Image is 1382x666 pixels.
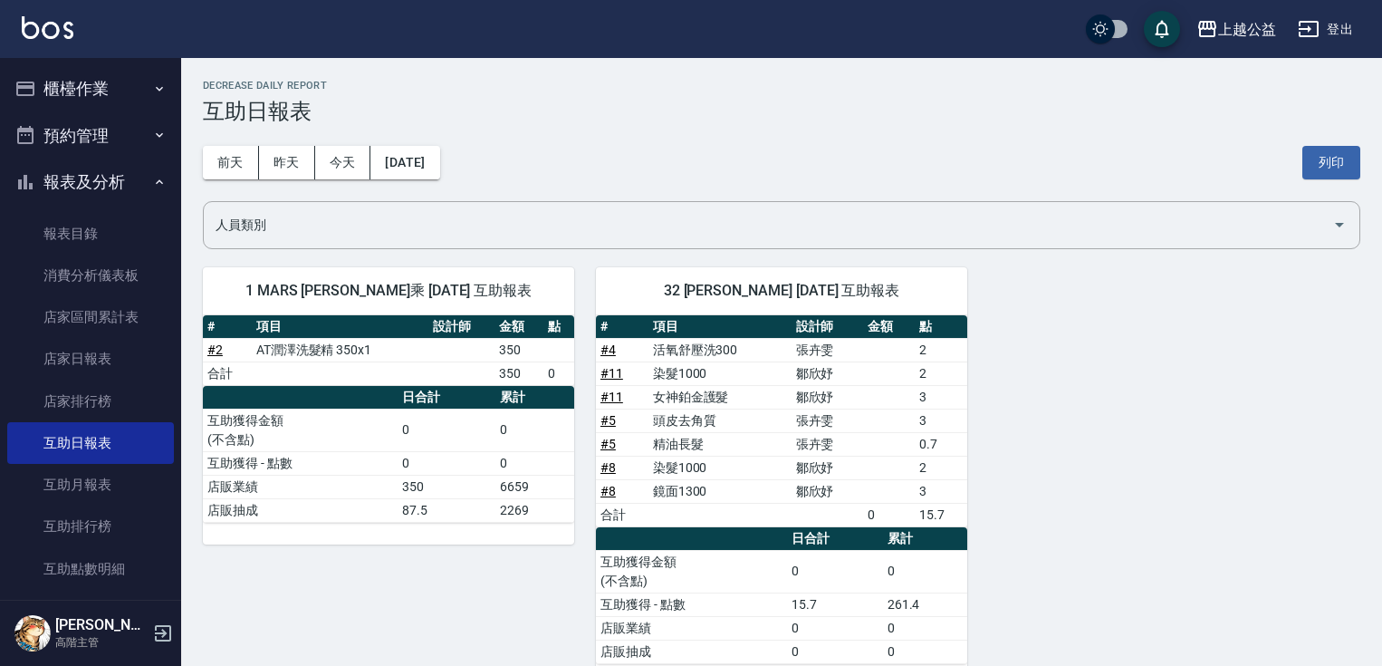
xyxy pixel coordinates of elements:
[915,432,967,456] td: 0.7
[863,503,916,526] td: 0
[7,590,174,632] a: 互助業績報表
[495,451,574,475] td: 0
[225,282,552,300] span: 1 MARS [PERSON_NAME]乘 [DATE] 互助報表
[915,456,967,479] td: 2
[787,550,883,593] td: 0
[648,432,792,456] td: 精油長髮
[648,338,792,362] td: 活氧舒壓洗300
[792,385,863,409] td: 鄒欣妤
[792,315,863,339] th: 設計師
[787,593,883,616] td: 15.7
[792,479,863,503] td: 鄒欣妤
[7,65,174,112] button: 櫃檯作業
[915,479,967,503] td: 3
[648,315,792,339] th: 項目
[1325,210,1354,239] button: Open
[1189,11,1283,48] button: 上越公益
[792,409,863,432] td: 張卉雯
[600,390,623,404] a: #11
[203,475,398,498] td: 店販業績
[203,451,398,475] td: 互助獲得 - 點數
[14,615,51,652] img: Person
[915,362,967,385] td: 2
[787,640,883,663] td: 0
[7,548,174,590] a: 互助點數明細
[648,409,792,432] td: 頭皮去角質
[203,498,398,522] td: 店販抽成
[494,338,543,362] td: 350
[883,593,967,616] td: 261.4
[495,386,574,410] th: 累計
[495,498,574,522] td: 2269
[370,146,439,179] button: [DATE]
[203,315,574,386] table: a dense table
[203,99,1360,124] h3: 互助日報表
[600,437,616,451] a: #5
[600,343,616,357] a: #4
[883,527,967,551] th: 累計
[596,616,787,640] td: 店販業績
[883,616,967,640] td: 0
[1291,13,1360,46] button: 登出
[252,315,428,339] th: 項目
[7,338,174,380] a: 店家日報表
[203,409,398,451] td: 互助獲得金額 (不含點)
[203,315,252,339] th: #
[252,338,428,362] td: AT潤澤洗髮精 350x1
[398,451,495,475] td: 0
[55,634,148,651] p: 高階主管
[203,362,252,385] td: 合計
[7,159,174,206] button: 報表及分析
[596,315,648,339] th: #
[1218,18,1276,41] div: 上越公益
[1302,146,1360,179] button: 列印
[863,315,916,339] th: 金額
[792,362,863,385] td: 鄒欣妤
[596,550,787,593] td: 互助獲得金額 (不含點)
[1144,11,1180,47] button: save
[494,362,543,385] td: 350
[203,386,574,523] table: a dense table
[596,503,648,526] td: 合計
[915,409,967,432] td: 3
[596,640,787,663] td: 店販抽成
[7,422,174,464] a: 互助日報表
[7,506,174,547] a: 互助排行榜
[207,343,223,357] a: #2
[596,593,787,616] td: 互助獲得 - 點數
[600,413,616,428] a: #5
[792,456,863,479] td: 鄒欣妤
[883,550,967,593] td: 0
[7,381,174,422] a: 店家排行榜
[398,409,495,451] td: 0
[792,338,863,362] td: 張卉雯
[600,366,623,381] a: #11
[495,475,574,498] td: 6659
[398,386,495,410] th: 日合計
[787,616,883,640] td: 0
[787,527,883,551] th: 日合計
[883,640,967,663] td: 0
[22,16,73,39] img: Logo
[203,80,1360,92] h2: Decrease Daily Report
[596,315,967,527] table: a dense table
[495,409,574,451] td: 0
[648,385,792,409] td: 女神鉑金護髮
[7,296,174,338] a: 店家區間累計表
[398,475,495,498] td: 350
[7,464,174,506] a: 互助月報表
[792,432,863,456] td: 張卉雯
[915,385,967,409] td: 3
[648,362,792,385] td: 染髮1000
[618,282,945,300] span: 32 [PERSON_NAME] [DATE] 互助報表
[596,527,967,664] table: a dense table
[428,315,495,339] th: 設計師
[494,315,543,339] th: 金額
[55,616,148,634] h5: [PERSON_NAME]
[600,484,616,498] a: #8
[915,315,967,339] th: 點
[543,315,574,339] th: 點
[211,209,1325,241] input: 人員名稱
[7,112,174,159] button: 預約管理
[915,338,967,362] td: 2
